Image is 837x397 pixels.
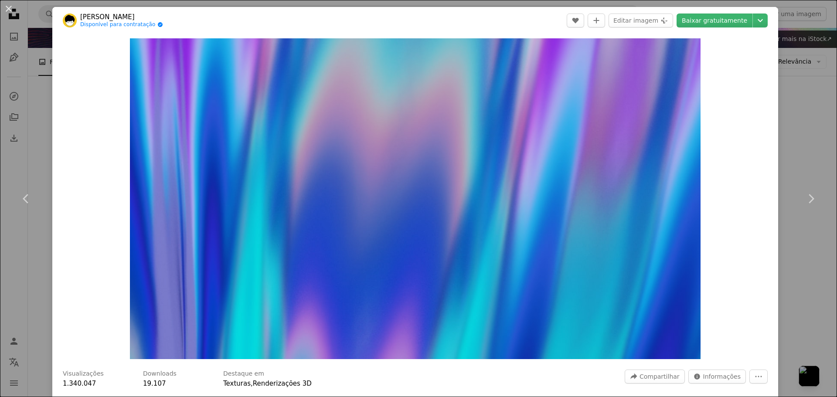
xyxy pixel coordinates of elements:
[567,14,584,27] button: Curtir
[223,370,264,378] h3: Destaque em
[625,370,685,383] button: Compartilhar esta imagem
[588,14,605,27] button: Adicionar à coleção
[251,380,253,387] span: ,
[749,370,768,383] button: Mais ações
[677,14,752,27] a: Baixar gratuitamente
[223,380,251,387] a: Texturas
[80,13,163,21] a: [PERSON_NAME]
[143,370,177,378] h3: Downloads
[640,370,680,383] span: Compartilhar
[703,370,741,383] span: Informações
[609,14,673,27] button: Editar imagem
[753,14,768,27] button: Escolha o tamanho do download
[130,38,700,359] button: Ampliar esta imagem
[63,14,77,27] img: Ir para o perfil de SIMON LEE
[253,380,312,387] a: Renderizações 3D
[80,21,163,28] a: Disponível para contratação
[63,370,104,378] h3: Visualizações
[688,370,746,383] button: Estatísticas desta imagem
[130,38,700,359] img: pintura abstrata vermelha verde e amarela
[785,157,837,241] a: Próximo
[143,380,166,387] span: 19.107
[63,380,96,387] span: 1.340.047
